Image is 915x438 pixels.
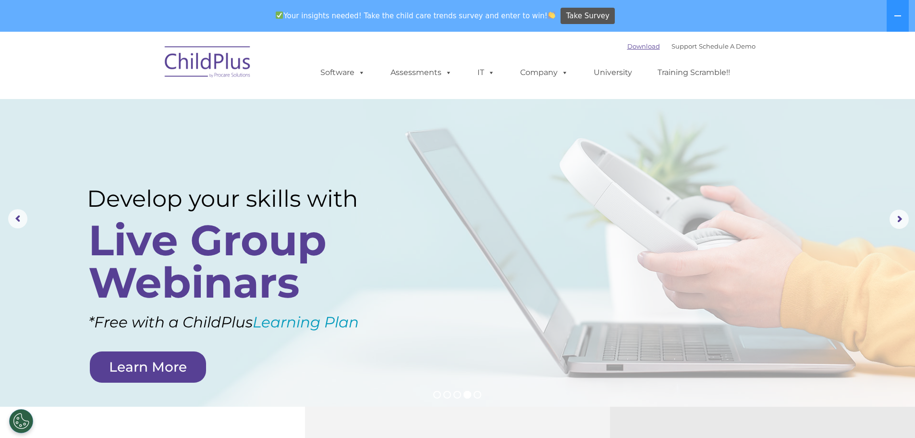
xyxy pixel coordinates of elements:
[134,63,163,71] span: Last name
[548,12,555,19] img: 👏
[311,63,375,82] a: Software
[468,63,504,82] a: IT
[566,8,610,25] span: Take Survey
[627,42,756,50] font: |
[648,63,740,82] a: Training Scramble!!
[253,313,359,331] a: Learning Plan
[511,63,578,82] a: Company
[381,63,462,82] a: Assessments
[90,351,206,383] a: Learn More
[160,39,256,88] img: ChildPlus by Procare Solutions
[627,42,660,50] a: Download
[9,409,33,433] button: Cookies Settings
[88,219,386,304] rs-layer: Live Group Webinars
[671,42,697,50] a: Support
[88,309,412,336] rs-layer: *Free with a ChildPlus
[87,185,390,213] rs-layer: Develop your skills with
[276,12,283,19] img: ✅
[134,103,174,110] span: Phone number
[584,63,642,82] a: University
[699,42,756,50] a: Schedule A Demo
[272,6,560,25] span: Your insights needed! Take the child care trends survey and enter to win!
[561,8,615,25] a: Take Survey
